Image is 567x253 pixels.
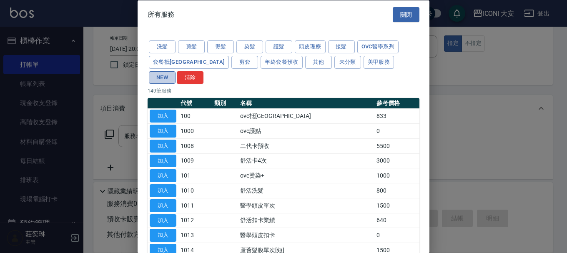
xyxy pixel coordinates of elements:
button: 清除 [177,71,203,84]
td: 101 [178,168,212,183]
td: 833 [374,108,419,123]
button: 頭皮理療 [295,40,326,53]
td: ovc護點 [238,123,374,138]
td: 0 [374,123,419,138]
button: 接髮 [328,40,355,53]
p: 149 筆服務 [148,87,419,95]
td: 3000 [374,153,419,168]
button: 剪套 [231,55,258,68]
button: 年終套餐預收 [261,55,302,68]
span: 所有服務 [148,10,174,18]
td: 醫學頭皮單次 [238,198,374,213]
button: 染髮 [236,40,263,53]
td: 舒活卡4次 [238,153,374,168]
th: 參考價格 [374,98,419,109]
td: 醫學頭皮扣卡 [238,228,374,243]
button: 套餐抵[GEOGRAPHIC_DATA] [149,55,229,68]
button: ovc醫學系列 [357,40,399,53]
th: 名稱 [238,98,374,109]
button: 剪髮 [178,40,205,53]
td: 舒活扣卡業績 [238,213,374,228]
td: 800 [374,183,419,198]
td: ovc抵[GEOGRAPHIC_DATA] [238,108,374,123]
button: 燙髮 [207,40,234,53]
th: 代號 [178,98,212,109]
button: 加入 [150,229,176,242]
button: 其他 [305,55,332,68]
td: 1010 [178,183,212,198]
button: 加入 [150,214,176,227]
td: 1000 [374,168,419,183]
button: 加入 [150,169,176,182]
td: 640 [374,213,419,228]
button: 關閉 [393,7,419,22]
td: 1011 [178,198,212,213]
td: 1013 [178,228,212,243]
button: 未分類 [334,55,361,68]
button: NEW [149,71,176,84]
button: 加入 [150,139,176,152]
td: 0 [374,228,419,243]
td: 1012 [178,213,212,228]
td: 100 [178,108,212,123]
td: 1009 [178,153,212,168]
button: 加入 [150,199,176,212]
button: 護髮 [266,40,292,53]
th: 類別 [212,98,238,109]
td: 1500 [374,198,419,213]
button: 加入 [150,110,176,123]
button: 加入 [150,154,176,167]
button: 加入 [150,184,176,197]
td: ovc燙染+ [238,168,374,183]
button: 加入 [150,125,176,138]
td: 1008 [178,138,212,153]
button: 洗髮 [149,40,176,53]
td: 二代卡預收 [238,138,374,153]
td: 1000 [178,123,212,138]
button: 美甲服務 [364,55,394,68]
td: 舒活洗髮 [238,183,374,198]
td: 5500 [374,138,419,153]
